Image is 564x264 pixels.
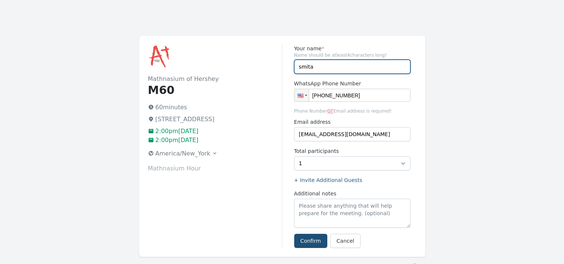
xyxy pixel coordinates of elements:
[294,190,410,197] label: Additional notes
[155,116,215,123] span: [STREET_ADDRESS]
[294,45,410,52] label: Your name
[148,136,282,145] p: 2:00pm[DATE]
[294,89,309,101] div: United States: + 1
[294,80,410,87] label: WhatsApp Phone Number
[148,164,282,173] p: Mathnasium Hour
[330,234,360,248] a: Cancel
[145,148,221,160] button: America/New_York
[294,118,410,126] label: Email address
[294,106,410,115] span: Phone Number Email address is required!
[294,127,410,141] input: you@example.com
[294,52,410,58] span: Name should be atleast 4 characters long!
[294,147,410,155] label: Total participants
[148,103,282,112] p: 60 minutes
[148,127,282,136] p: 2:00pm[DATE]
[327,107,333,114] span: or
[294,234,327,248] button: Confirm
[294,89,410,102] input: 1 (702) 123-4567
[294,176,410,184] label: + Invite Additional Guests
[294,60,410,74] input: Enter name (required)
[148,75,282,84] h2: Mathnasium of Hershey
[148,84,282,97] h1: M60
[148,45,172,69] img: Mathnasium of Hershey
